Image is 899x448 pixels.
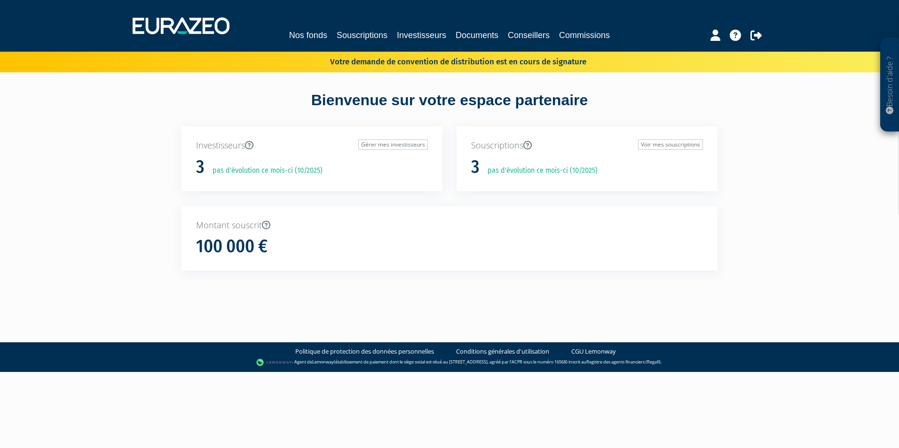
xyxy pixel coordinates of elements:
[508,29,550,42] a: Conseillers
[571,347,616,356] a: CGU Lemonway
[586,359,661,365] a: Registre des agents financiers (Regafi)
[358,139,428,150] a: Gérer mes investisseurs
[196,157,205,177] h1: 3
[559,29,610,42] a: Commissions
[295,347,434,356] a: Politique de protection des données personnelles
[471,157,480,177] h1: 3
[638,139,703,150] a: Voir mes souscriptions
[9,358,890,367] div: - Agent de (établissement de paiement dont le siège social est situé au [STREET_ADDRESS], agréé p...
[206,165,323,176] p: pas d'évolution ce mois-ci (10/2025)
[337,29,387,42] a: Souscriptions
[884,43,895,127] p: Besoin d'aide ?
[256,358,292,367] img: logo-lemonway.png
[196,219,703,232] p: Montant souscrit
[196,237,268,256] h1: 100 000 €
[133,17,229,34] img: 1732889491-logotype_eurazeo_blanc_rvb.png
[456,29,498,42] a: Documents
[289,29,327,42] a: Nos fonds
[312,359,334,365] a: Lemonway
[471,139,703,152] p: Souscriptions
[481,165,598,176] p: pas d'évolution ce mois-ci (10/2025)
[174,90,725,126] div: Bienvenue sur votre espace partenaire
[303,54,586,68] p: Votre demande de convention de distribution est en cours de signature
[456,347,549,356] a: Conditions générales d'utilisation
[196,139,428,152] p: Investisseurs
[397,29,446,42] a: Investisseurs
